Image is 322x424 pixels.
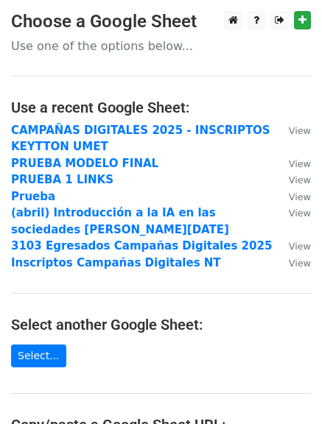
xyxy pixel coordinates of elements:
[11,38,311,54] p: Use one of the options below...
[274,157,311,170] a: View
[11,11,311,32] h3: Choose a Google Sheet
[289,174,311,185] small: View
[11,124,270,154] a: CAMPAÑAS DIGITALES 2025 - INSCRIPTOS KEYTTON UMET
[11,157,158,170] a: PRUEBA MODELO FINAL
[11,316,311,333] h4: Select another Google Sheet:
[274,190,311,203] a: View
[289,191,311,202] small: View
[274,239,311,252] a: View
[274,206,311,219] a: View
[11,344,66,367] a: Select...
[289,208,311,219] small: View
[274,173,311,186] a: View
[274,256,311,269] a: View
[289,125,311,136] small: View
[11,206,229,236] a: (abril) Introducción a la IA en las sociedades [PERSON_NAME][DATE]
[274,124,311,137] a: View
[289,258,311,269] small: View
[11,239,272,252] a: 3103 Egresados Campañas Digitales 2025
[11,99,311,116] h4: Use a recent Google Sheet:
[289,158,311,169] small: View
[289,241,311,252] small: View
[11,190,55,203] a: Prueba
[11,173,113,186] a: PRUEBA 1 LINKS
[11,256,221,269] a: Inscriptos Campañas Digitales NT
